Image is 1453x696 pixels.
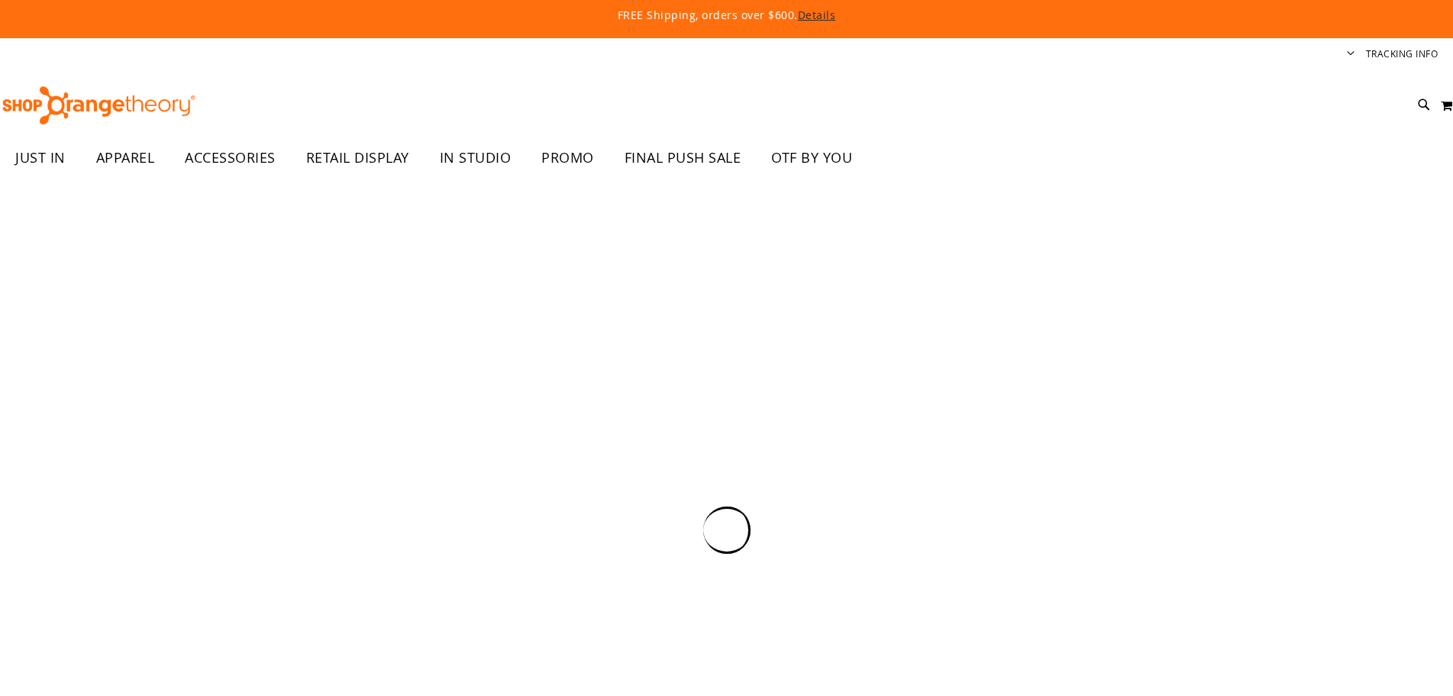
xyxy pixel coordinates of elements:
[798,8,836,22] a: Details
[170,141,291,176] a: ACCESSORIES
[185,141,276,175] span: ACCESSORIES
[425,141,527,176] a: IN STUDIO
[291,141,425,176] a: RETAIL DISPLAY
[306,141,409,175] span: RETAIL DISPLAY
[771,141,852,175] span: OTF BY YOU
[756,141,867,176] a: OTF BY YOU
[440,141,512,175] span: IN STUDIO
[526,141,609,176] a: PROMO
[625,141,741,175] span: FINAL PUSH SALE
[269,8,1185,23] p: FREE Shipping, orders over $600.
[541,141,594,175] span: PROMO
[1366,47,1438,60] a: Tracking Info
[96,141,155,175] span: APPAREL
[15,141,66,175] span: JUST IN
[1347,47,1355,62] button: Account menu
[609,141,757,176] a: FINAL PUSH SALE
[81,141,170,176] a: APPAREL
